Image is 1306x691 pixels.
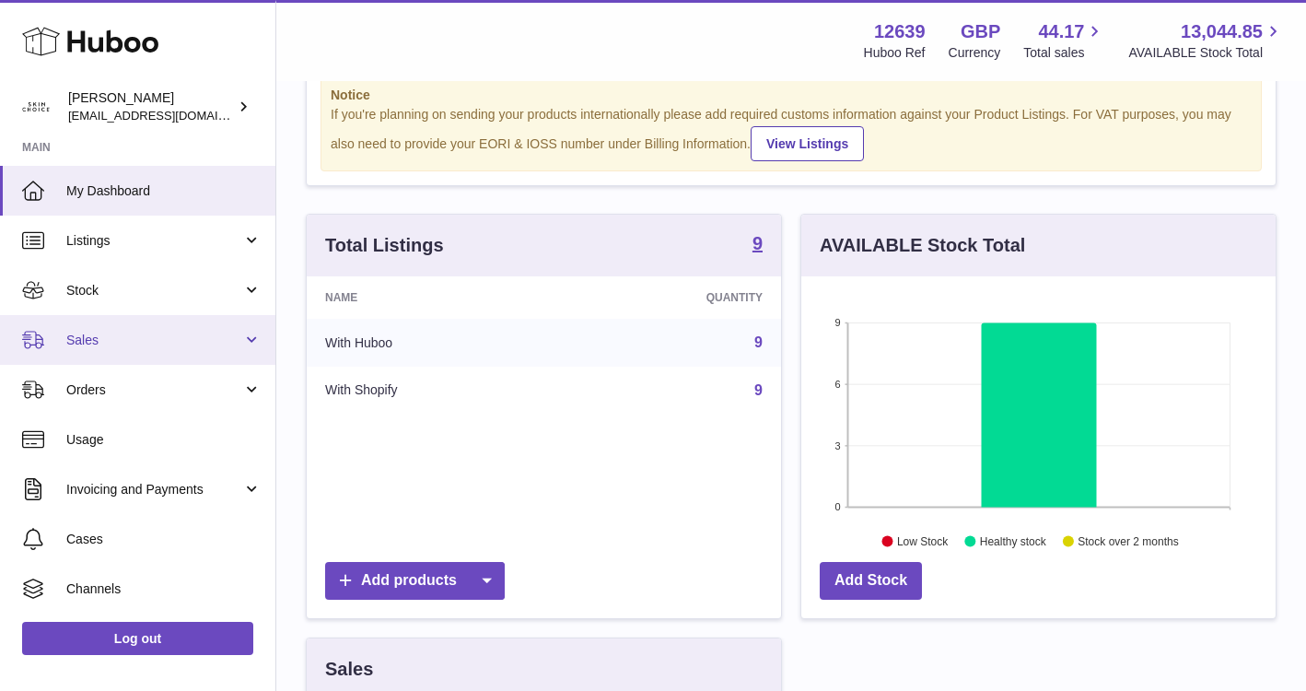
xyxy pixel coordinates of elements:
[331,87,1252,104] strong: Notice
[68,108,271,123] span: [EMAIL_ADDRESS][DOMAIN_NAME]
[1181,19,1263,44] span: 13,044.85
[66,182,262,200] span: My Dashboard
[325,657,373,682] h3: Sales
[1128,19,1284,62] a: 13,044.85 AVAILABLE Stock Total
[307,367,563,415] td: With Shopify
[68,89,234,124] div: [PERSON_NAME]
[754,334,763,350] a: 9
[563,276,781,319] th: Quantity
[22,622,253,655] a: Log out
[980,534,1047,547] text: Healthy stock
[897,534,949,547] text: Low Stock
[66,282,242,299] span: Stock
[1038,19,1084,44] span: 44.17
[961,19,1000,44] strong: GBP
[864,44,926,62] div: Huboo Ref
[820,233,1025,258] h3: AVAILABLE Stock Total
[66,431,262,449] span: Usage
[874,19,926,44] strong: 12639
[1078,534,1178,547] text: Stock over 2 months
[1128,44,1284,62] span: AVAILABLE Stock Total
[1023,44,1105,62] span: Total sales
[307,276,563,319] th: Name
[754,382,763,398] a: 9
[66,381,242,399] span: Orders
[834,379,840,390] text: 6
[66,580,262,598] span: Channels
[949,44,1001,62] div: Currency
[66,531,262,548] span: Cases
[22,93,50,121] img: admin@skinchoice.com
[834,317,840,328] text: 9
[834,501,840,512] text: 0
[752,234,763,252] strong: 9
[751,126,864,161] a: View Listings
[66,232,242,250] span: Listings
[325,562,505,600] a: Add products
[752,234,763,256] a: 9
[66,332,242,349] span: Sales
[1023,19,1105,62] a: 44.17 Total sales
[325,233,444,258] h3: Total Listings
[820,562,922,600] a: Add Stock
[307,319,563,367] td: With Huboo
[834,439,840,451] text: 3
[331,106,1252,161] div: If you're planning on sending your products internationally please add required customs informati...
[66,481,242,498] span: Invoicing and Payments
